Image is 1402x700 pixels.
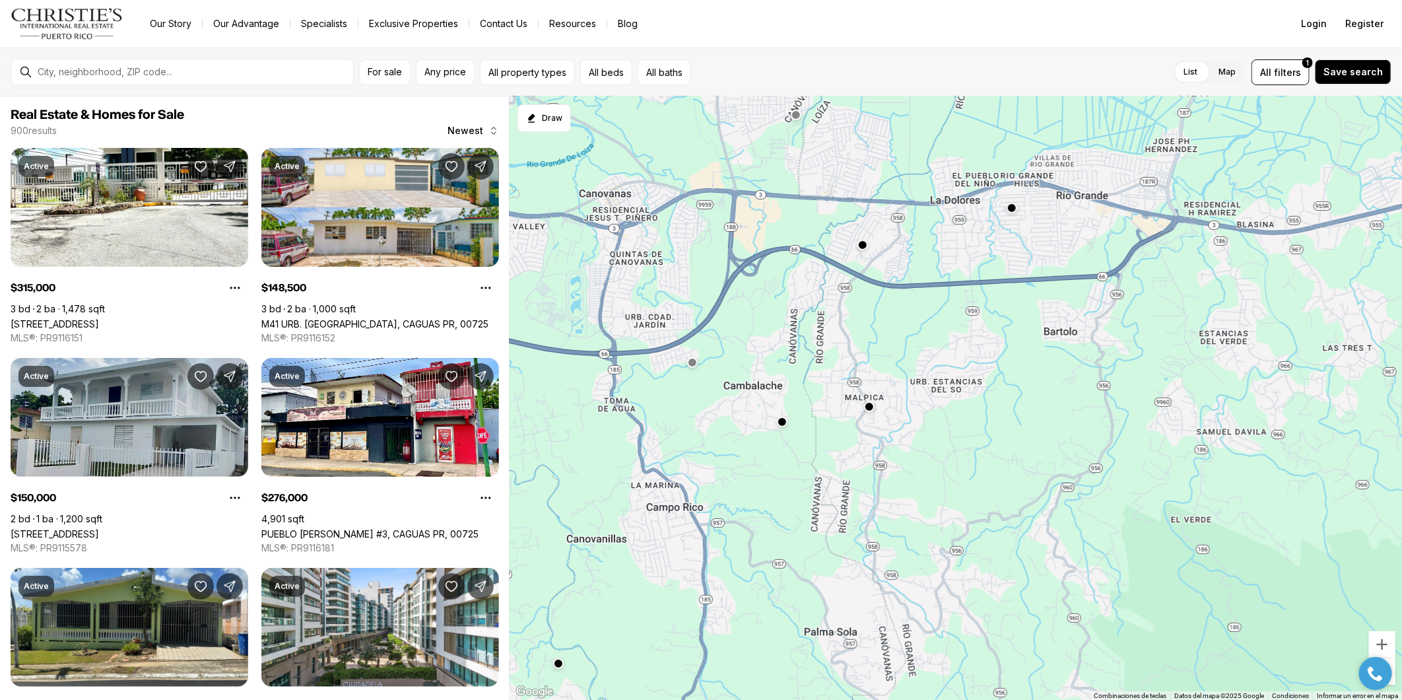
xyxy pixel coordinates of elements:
[222,485,248,511] button: Property options
[480,59,575,85] button: All property types
[539,15,607,33] a: Resources
[416,59,475,85] button: Any price
[275,371,300,382] p: Active
[11,528,99,540] a: BO DAGUAO 567, NAGUABO PR, 00718
[187,573,214,600] button: Save Property: 1 A-17 SANTA ISIDRA 4
[1301,18,1327,29] span: Login
[275,581,300,592] p: Active
[187,153,214,180] button: Save Property: 8 833 RD #7G
[473,275,499,301] button: Property options
[1208,60,1246,84] label: Map
[1315,59,1391,85] button: Save search
[217,573,243,600] button: Share Property
[473,485,499,511] button: Property options
[358,15,469,33] a: Exclusive Properties
[24,161,49,172] p: Active
[467,363,494,390] button: Share Property
[275,161,300,172] p: Active
[580,59,632,85] button: All beds
[438,153,465,180] button: Save Property: M41 URB. MARIOLGA
[217,153,243,180] button: Share Property
[1317,692,1398,699] a: Informar un error en el mapa
[222,275,248,301] button: Property options
[1174,692,1264,699] span: Datos del mapa ©2025 Google
[438,573,465,600] button: Save Property: 1509 PONCE DE LEON #1162
[368,67,402,77] span: For sale
[607,15,648,33] a: Blog
[11,108,184,122] span: Real Estate & Homes for Sale
[467,153,494,180] button: Share Property
[448,125,483,136] span: Newest
[1345,18,1384,29] span: Register
[139,15,202,33] a: Our Story
[517,104,571,132] button: Start drawing
[438,363,465,390] button: Save Property: PUEBLO GEORGETTI #3
[469,15,538,33] button: Contact Us
[11,125,57,136] p: 900 results
[1272,692,1309,699] a: Condiciones (se abre en una nueva pestaña)
[203,15,290,33] a: Our Advantage
[1173,60,1208,84] label: List
[1274,65,1301,79] span: filters
[359,59,411,85] button: For sale
[1369,631,1395,658] button: Acercar
[290,15,358,33] a: Specialists
[1252,59,1310,85] button: Allfilters1
[424,67,466,77] span: Any price
[24,371,49,382] p: Active
[440,118,507,144] button: Newest
[1293,11,1335,37] button: Login
[1337,11,1391,37] button: Register
[261,528,479,540] a: PUEBLO GEORGETTI #3, CAGUAS PR, 00725
[187,363,214,390] button: Save Property: BO DAGUAO 567
[24,581,49,592] p: Active
[1323,67,1383,77] span: Save search
[1306,57,1309,68] span: 1
[467,573,494,600] button: Share Property
[217,363,243,390] button: Share Property
[11,318,99,330] a: 8 833 RD #7G, GUAYNABO PR, 00969
[1260,65,1271,79] span: All
[638,59,691,85] button: All baths
[11,8,123,40] img: logo
[261,318,488,330] a: M41 URB. MARIOLGA, CAGUAS PR, 00725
